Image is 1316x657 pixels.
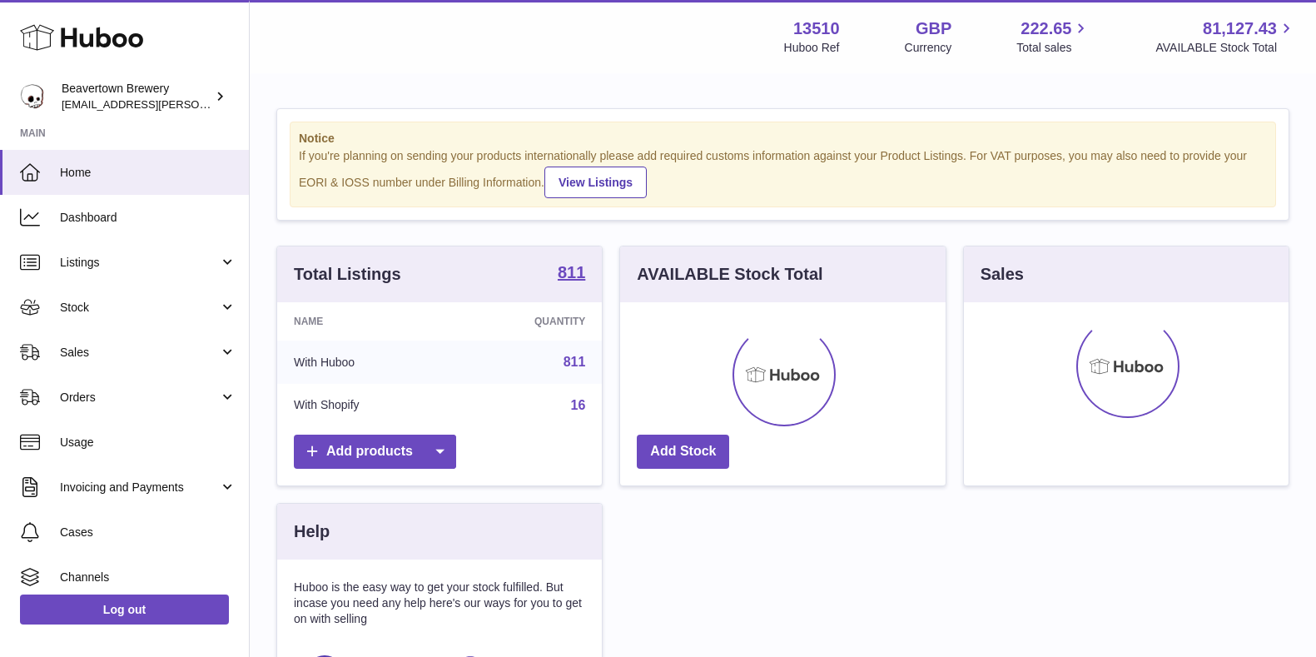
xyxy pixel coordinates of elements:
a: 222.65 Total sales [1016,17,1090,56]
a: 811 [564,355,586,369]
span: Total sales [1016,40,1090,56]
a: Add Stock [637,435,729,469]
span: Invoicing and Payments [60,480,219,495]
a: 811 [558,264,585,284]
a: 81,127.43 AVAILABLE Stock Total [1155,17,1296,56]
span: Channels [60,570,236,585]
span: 222.65 [1021,17,1071,40]
span: Stock [60,300,219,316]
span: Cases [60,525,236,540]
a: 16 [571,398,586,412]
span: Orders [60,390,219,406]
strong: Notice [299,131,1267,147]
span: Home [60,165,236,181]
span: 81,127.43 [1203,17,1277,40]
span: Sales [60,345,219,361]
div: Beavertown Brewery [62,81,211,112]
p: Huboo is the easy way to get your stock fulfilled. But incase you need any help here's our ways f... [294,580,585,627]
span: Usage [60,435,236,450]
div: Huboo Ref [784,40,840,56]
img: kit.lowe@beavertownbrewery.co.uk [20,84,45,109]
strong: 13510 [793,17,840,40]
th: Name [277,302,452,341]
strong: 811 [558,264,585,281]
a: View Listings [544,167,647,198]
span: Dashboard [60,210,236,226]
a: Add products [294,435,456,469]
h3: Sales [981,263,1024,286]
strong: GBP [916,17,951,40]
span: [EMAIL_ADDRESS][PERSON_NAME][DOMAIN_NAME] [62,97,334,111]
td: With Huboo [277,341,452,384]
div: Currency [905,40,952,56]
h3: AVAILABLE Stock Total [637,263,822,286]
div: If you're planning on sending your products internationally please add required customs informati... [299,148,1267,198]
span: AVAILABLE Stock Total [1155,40,1296,56]
a: Log out [20,595,229,625]
h3: Total Listings [294,263,401,286]
th: Quantity [452,302,602,341]
td: With Shopify [277,384,452,427]
h3: Help [294,520,330,543]
span: Listings [60,255,219,271]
